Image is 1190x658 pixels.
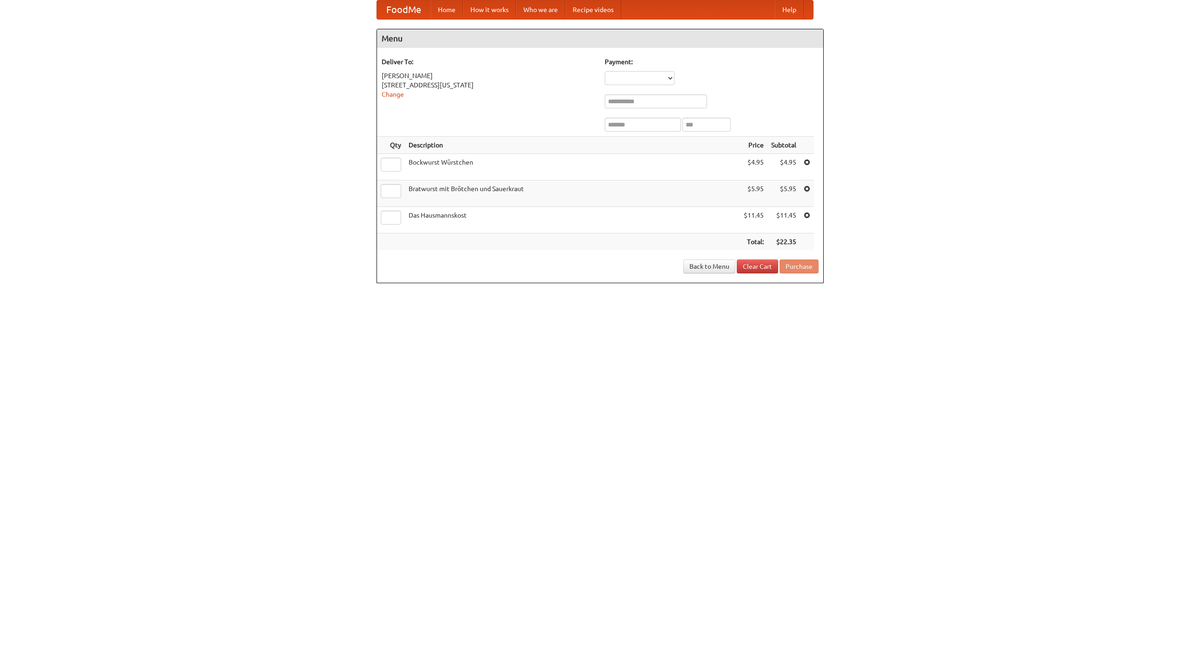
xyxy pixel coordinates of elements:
[740,233,767,251] th: Total:
[405,180,740,207] td: Bratwurst mit Brötchen und Sauerkraut
[740,180,767,207] td: $5.95
[382,91,404,98] a: Change
[737,259,778,273] a: Clear Cart
[767,154,800,180] td: $4.95
[767,233,800,251] th: $22.35
[405,137,740,154] th: Description
[516,0,565,19] a: Who we are
[382,80,595,90] div: [STREET_ADDRESS][US_STATE]
[740,154,767,180] td: $4.95
[382,71,595,80] div: [PERSON_NAME]
[767,207,800,233] td: $11.45
[382,57,595,66] h5: Deliver To:
[780,259,819,273] button: Purchase
[767,137,800,154] th: Subtotal
[740,207,767,233] td: $11.45
[767,180,800,207] td: $5.95
[775,0,804,19] a: Help
[740,137,767,154] th: Price
[405,207,740,233] td: Das Hausmannskost
[377,0,430,19] a: FoodMe
[463,0,516,19] a: How it works
[405,154,740,180] td: Bockwurst Würstchen
[605,57,819,66] h5: Payment:
[377,137,405,154] th: Qty
[430,0,463,19] a: Home
[683,259,735,273] a: Back to Menu
[565,0,621,19] a: Recipe videos
[377,29,823,48] h4: Menu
